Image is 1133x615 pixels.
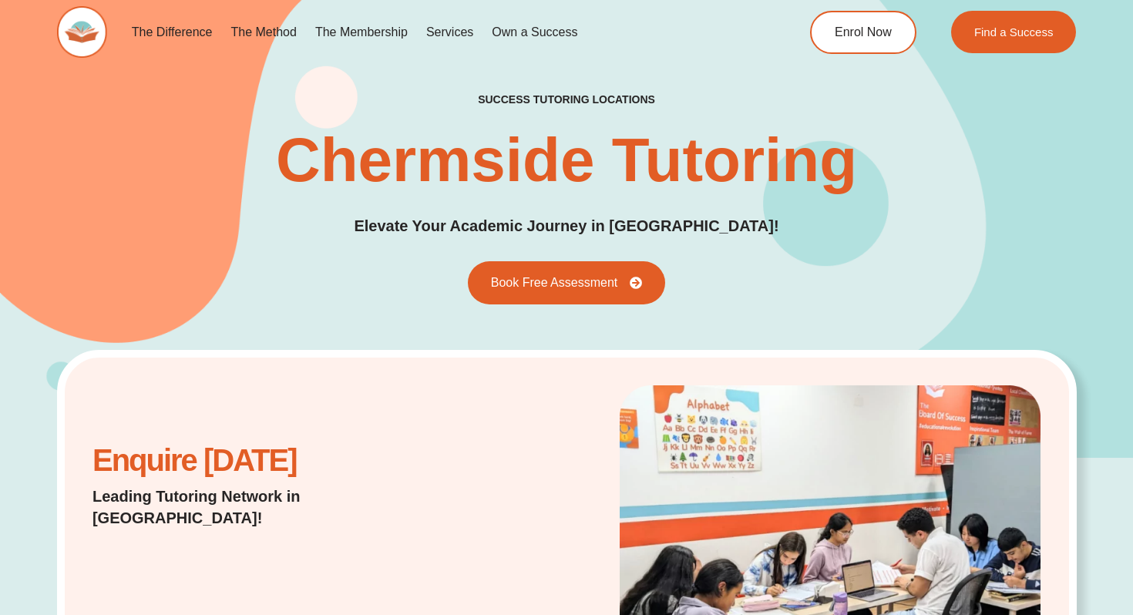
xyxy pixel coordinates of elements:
a: The Method [221,15,305,50]
h1: Chermside Tutoring [276,129,857,191]
h2: Enquire [DATE] [92,451,432,470]
span: Book Free Assessment [491,277,618,289]
a: Own a Success [482,15,587,50]
p: Leading Tutoring Network in [GEOGRAPHIC_DATA]! [92,486,432,529]
a: Find a Success [951,11,1077,53]
a: Services [417,15,482,50]
a: The Difference [123,15,222,50]
a: Book Free Assessment [468,261,666,304]
h2: success tutoring locations [478,92,655,106]
p: Elevate Your Academic Journey in [GEOGRAPHIC_DATA]! [354,214,778,238]
a: The Membership [306,15,417,50]
span: Enrol Now [835,26,892,39]
a: Enrol Now [810,11,916,54]
span: Find a Success [974,26,1054,38]
nav: Menu [123,15,752,50]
